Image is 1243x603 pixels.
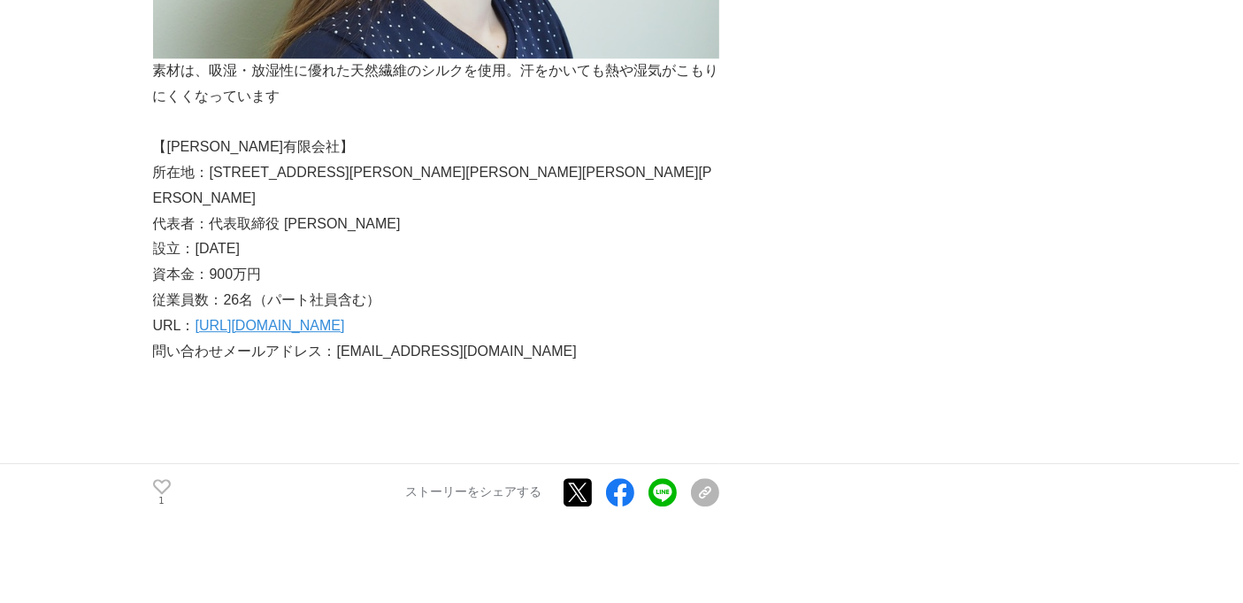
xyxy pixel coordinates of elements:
[153,135,719,160] p: 【[PERSON_NAME]有限会社】
[153,497,171,506] p: 1
[153,58,719,110] p: 素材は、吸湿・放湿性に優れた天然繊維のシルクを使用。汗をかいても熱や湿気がこもりにくくなっています
[153,288,719,313] p: 従業員数：26名（パート社員含む）
[196,318,345,333] a: [URL][DOMAIN_NAME]
[406,484,542,500] p: ストーリーをシェアする
[153,313,719,339] p: URL：
[153,339,719,365] p: 問い合わせメールアドレス：[EMAIL_ADDRESS][DOMAIN_NAME]
[153,262,719,288] p: 資本金：900万円
[153,236,719,262] p: 設立：[DATE]
[153,160,719,212] p: 所在地：[STREET_ADDRESS][PERSON_NAME][PERSON_NAME][PERSON_NAME][PERSON_NAME]
[153,212,719,237] p: 代表者：代表取締役 [PERSON_NAME]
